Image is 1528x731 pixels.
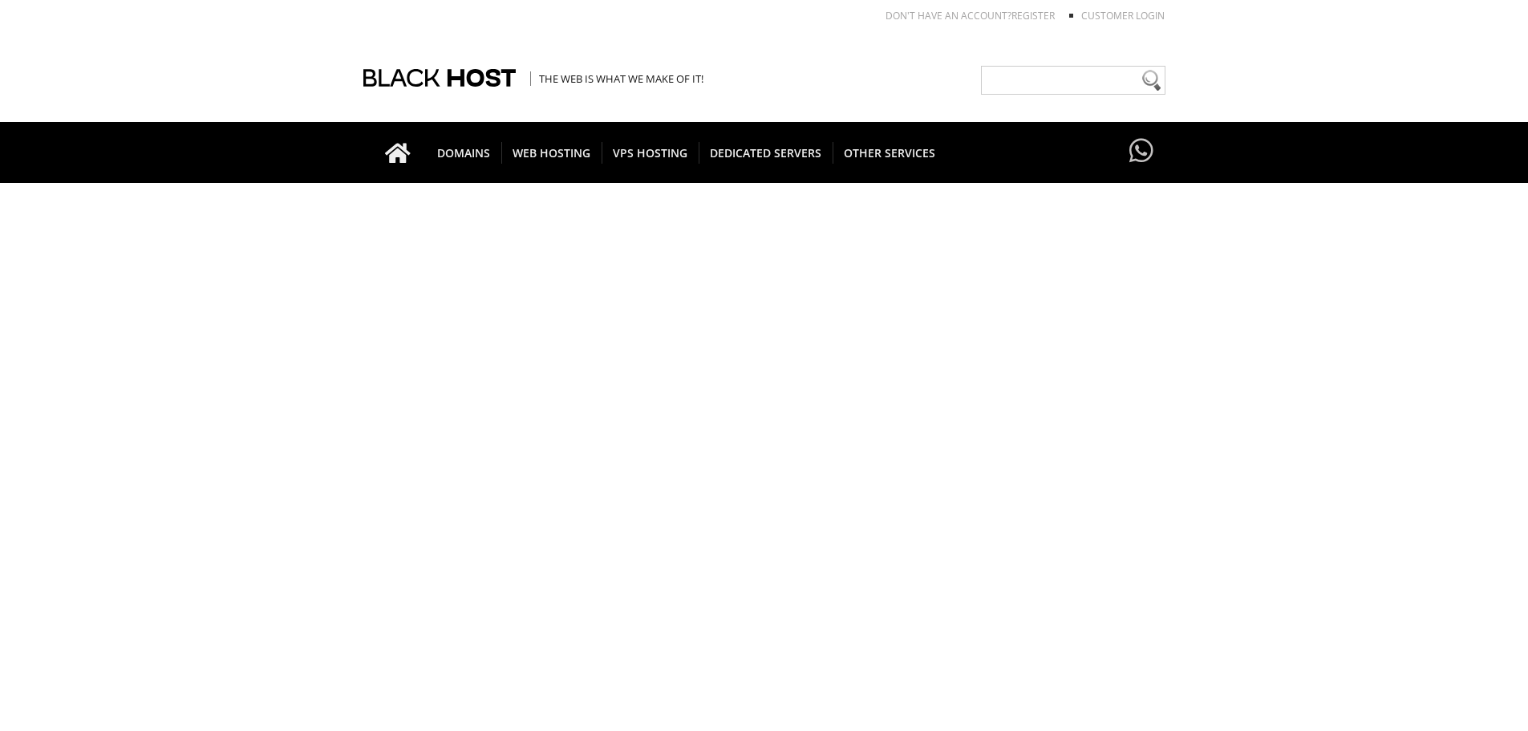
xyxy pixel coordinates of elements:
[530,71,703,86] span: The Web is what we make of it!
[602,142,699,164] span: VPS HOSTING
[369,122,427,183] a: Go to homepage
[861,9,1055,22] li: Don't have an account?
[1011,9,1055,22] a: REGISTER
[833,122,946,183] a: OTHER SERVICES
[1125,122,1157,181] a: Have questions?
[1081,9,1165,22] a: Customer Login
[699,122,833,183] a: DEDICATED SERVERS
[426,122,502,183] a: DOMAINS
[602,122,699,183] a: VPS HOSTING
[501,122,602,183] a: WEB HOSTING
[501,142,602,164] span: WEB HOSTING
[426,142,502,164] span: DOMAINS
[981,66,1165,95] input: Need help?
[699,142,833,164] span: DEDICATED SERVERS
[833,142,946,164] span: OTHER SERVICES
